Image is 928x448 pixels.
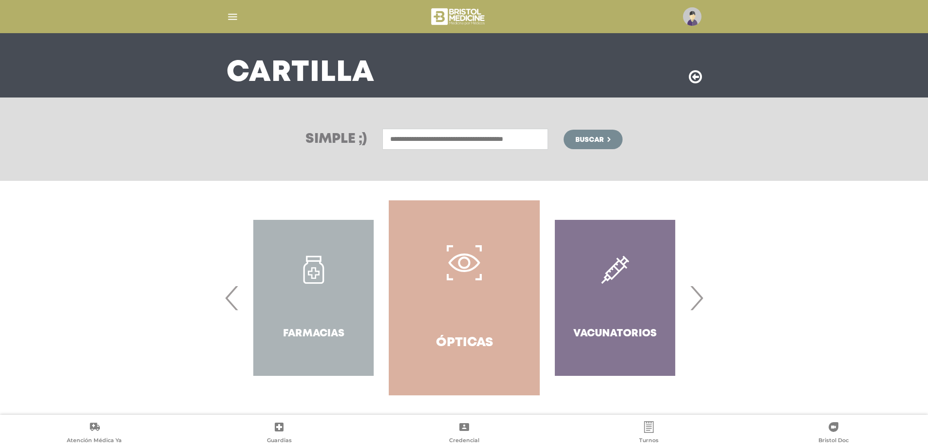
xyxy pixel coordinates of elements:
[687,272,706,324] span: Next
[683,7,701,26] img: profile-placeholder.svg
[449,437,479,446] span: Credencial
[67,437,122,446] span: Atención Médica Ya
[430,5,488,28] img: bristol-medicine-blanco.png
[2,421,187,446] a: Atención Médica Ya
[223,272,242,324] span: Previous
[639,437,659,446] span: Turnos
[741,421,926,446] a: Bristol Doc
[436,335,493,351] h4: Ópticas
[305,133,367,146] h3: Simple ;)
[227,60,375,86] h3: Cartilla
[556,421,741,446] a: Turnos
[187,421,371,446] a: Guardias
[575,136,604,143] span: Buscar
[372,421,556,446] a: Credencial
[227,11,239,23] img: Cober_menu-lines-white.svg
[564,130,622,149] button: Buscar
[818,437,849,446] span: Bristol Doc
[267,437,292,446] span: Guardias
[389,200,539,395] a: Ópticas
